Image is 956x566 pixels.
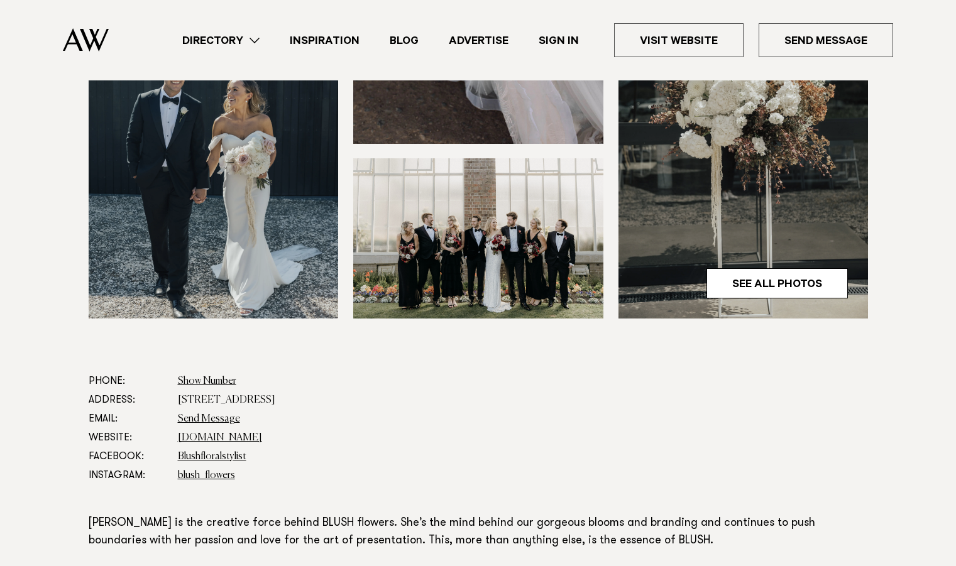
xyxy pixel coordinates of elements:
a: Blushfloralstylist [178,452,246,462]
a: See All Photos [706,268,848,298]
dt: Website: [89,428,168,447]
a: blush_flowers [178,471,235,481]
a: Inspiration [275,32,375,49]
a: [DOMAIN_NAME] [178,433,262,443]
a: Show Number [178,376,236,386]
a: Send Message [759,23,893,57]
a: Visit Website [614,23,744,57]
dd: [STREET_ADDRESS] [178,391,868,410]
dt: Facebook: [89,447,168,466]
dt: Email: [89,410,168,428]
img: Auckland Weddings Logo [63,28,109,52]
a: Send Message [178,414,240,424]
a: Advertise [434,32,524,49]
dt: Instagram: [89,466,168,485]
dt: Phone: [89,372,168,391]
dt: Address: [89,391,168,410]
a: Directory [167,32,275,49]
a: Sign In [524,32,594,49]
a: Blog [375,32,434,49]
